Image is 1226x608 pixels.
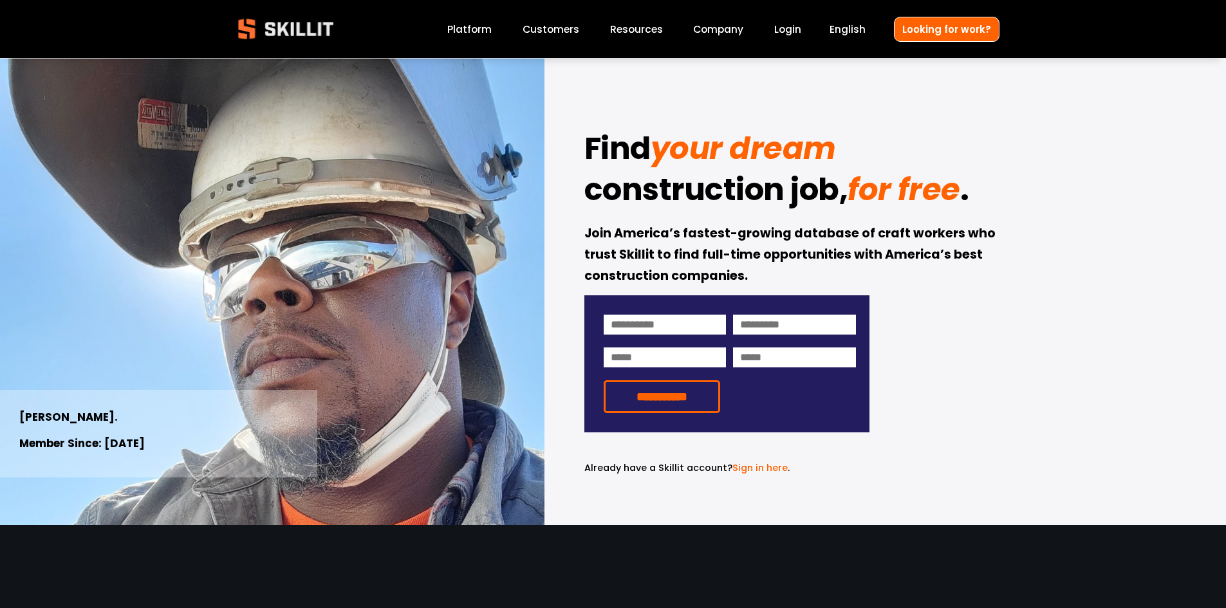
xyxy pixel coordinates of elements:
a: Platform [447,21,492,38]
a: folder dropdown [610,21,663,38]
strong: Find [584,125,651,178]
strong: [PERSON_NAME]. [19,409,118,427]
a: Customers [523,21,579,38]
strong: construction job, [584,166,848,219]
div: language picker [830,21,866,38]
em: for free [848,168,960,211]
strong: Join America’s fastest-growing database of craft workers who trust Skillit to find full-time oppo... [584,224,998,287]
span: English [830,22,866,37]
a: Sign in here [732,461,788,474]
span: Already have a Skillit account? [584,461,732,474]
a: Login [774,21,801,38]
span: Resources [610,22,663,37]
strong: . [960,166,969,219]
strong: Member Since: [DATE] [19,435,145,454]
img: Skillit [227,10,344,48]
em: your dream [651,127,836,170]
a: Looking for work? [894,17,999,42]
a: Company [693,21,743,38]
p: . [584,461,869,475]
